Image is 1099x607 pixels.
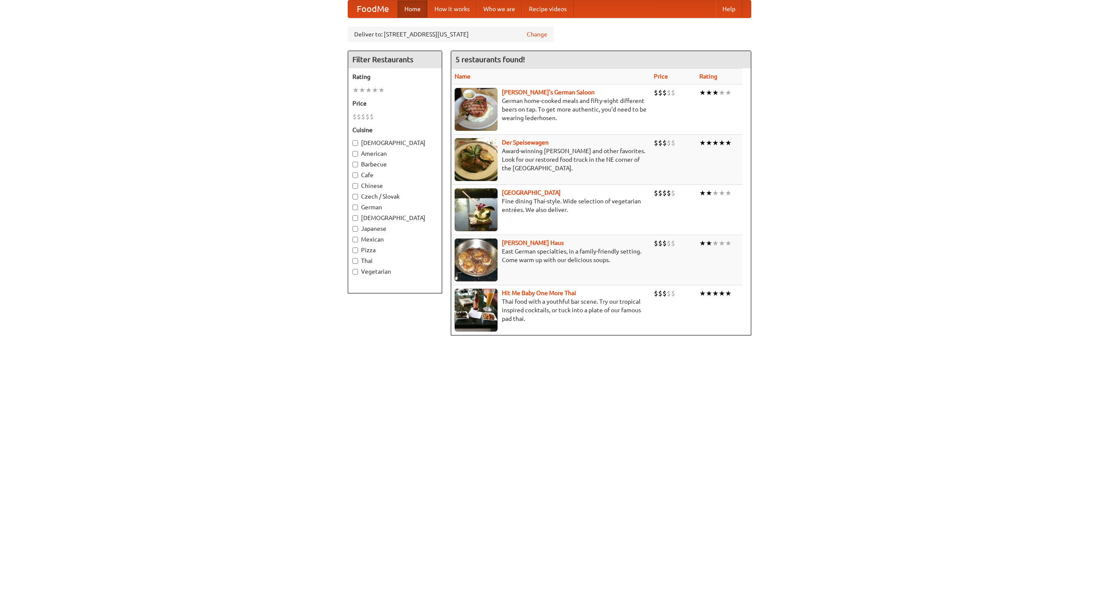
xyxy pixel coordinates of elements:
li: ★ [712,138,719,148]
li: ★ [706,88,712,97]
input: Chinese [352,183,358,189]
li: $ [352,112,357,121]
li: ★ [719,289,725,298]
li: ★ [699,188,706,198]
li: $ [662,88,667,97]
li: $ [667,239,671,248]
label: German [352,203,437,211]
li: $ [654,289,658,298]
li: ★ [699,138,706,148]
li: ★ [725,138,732,148]
input: Mexican [352,237,358,242]
p: German home-cooked meals and fifty-eight different beers on tap. To get more authentic, you'd nee... [455,97,647,122]
li: $ [667,138,671,148]
a: Who we are [477,0,522,18]
li: $ [662,289,667,298]
li: $ [671,289,675,298]
ng-pluralize: 5 restaurants found! [455,55,525,63]
li: $ [658,138,662,148]
p: Thai food with a youthful bar scene. Try our tropical inspired cocktails, or tuck into a plate of... [455,297,647,323]
label: [DEMOGRAPHIC_DATA] [352,214,437,222]
li: $ [658,188,662,198]
h5: Cuisine [352,126,437,134]
li: $ [671,138,675,148]
li: ★ [352,85,359,95]
li: ★ [712,289,719,298]
h5: Price [352,99,437,108]
input: Vegetarian [352,269,358,275]
input: Cafe [352,172,358,178]
label: American [352,149,437,158]
li: $ [654,138,658,148]
li: ★ [719,188,725,198]
img: satay.jpg [455,188,498,231]
li: ★ [359,85,365,95]
p: Award-winning [PERSON_NAME] and other favorites. Look for our restored food truck in the NE corne... [455,147,647,172]
div: Deliver to: [STREET_ADDRESS][US_STATE] [348,27,554,42]
a: FoodMe [348,0,398,18]
input: Barbecue [352,162,358,167]
li: ★ [378,85,385,95]
h4: Filter Restaurants [348,51,442,68]
label: Vegetarian [352,267,437,276]
a: Home [398,0,428,18]
a: Hit Me Baby One More Thai [502,290,576,296]
input: Thai [352,258,358,264]
li: $ [671,88,675,97]
input: Czech / Slovak [352,194,358,199]
img: kohlhaus.jpg [455,239,498,281]
li: ★ [725,88,732,97]
input: [DEMOGRAPHIC_DATA] [352,215,358,221]
li: $ [662,138,667,148]
input: [DEMOGRAPHIC_DATA] [352,140,358,146]
label: Chinese [352,181,437,190]
li: ★ [725,188,732,198]
img: babythai.jpg [455,289,498,332]
li: $ [357,112,361,121]
li: ★ [719,88,725,97]
label: Mexican [352,235,437,244]
li: $ [658,239,662,248]
a: Price [654,73,668,80]
a: Rating [699,73,717,80]
li: ★ [706,239,712,248]
li: $ [365,112,370,121]
label: Cafe [352,171,437,179]
a: [PERSON_NAME]'s German Saloon [502,89,595,96]
li: ★ [699,239,706,248]
li: ★ [706,289,712,298]
a: Change [527,30,547,39]
li: ★ [699,88,706,97]
li: ★ [725,239,732,248]
li: ★ [699,289,706,298]
li: ★ [719,239,725,248]
li: $ [667,188,671,198]
label: Czech / Slovak [352,192,437,201]
a: [PERSON_NAME] Haus [502,239,564,246]
label: Japanese [352,224,437,233]
li: ★ [719,138,725,148]
a: Der Speisewagen [502,139,549,146]
li: $ [658,289,662,298]
li: ★ [712,88,719,97]
input: American [352,151,358,157]
li: $ [361,112,365,121]
li: ★ [712,239,719,248]
li: $ [654,88,658,97]
li: $ [654,188,658,198]
a: Help [716,0,742,18]
li: ★ [365,85,372,95]
li: $ [667,88,671,97]
p: East German specialties, in a family-friendly setting. Come warm up with our delicious soups. [455,247,647,264]
li: ★ [725,289,732,298]
li: ★ [712,188,719,198]
li: $ [667,289,671,298]
li: $ [658,88,662,97]
a: [GEOGRAPHIC_DATA] [502,189,561,196]
li: $ [662,188,667,198]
